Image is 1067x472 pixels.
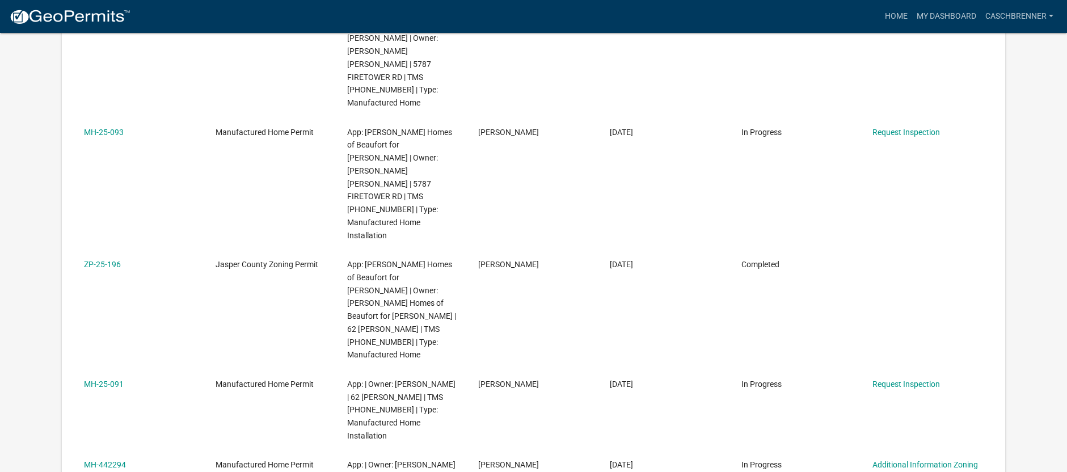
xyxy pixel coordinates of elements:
span: 07/29/2025 [610,128,633,137]
a: caschbrenner [981,6,1058,27]
a: MH-25-093 [84,128,124,137]
span: Chelsea Aschbrenner [478,460,539,469]
span: Chelsea Aschbrenner [478,128,539,137]
span: 06/27/2025 [610,460,633,469]
span: App: Clayton Homes of Beaufort for Tameeka Gavin | Owner: GRANT ROSA MAE | 5787 FIRETOWER RD | TM... [347,8,452,107]
a: ZP-25-196 [84,260,121,269]
span: Chelsea Aschbrenner [478,380,539,389]
span: Manufactured Home Permit [216,460,314,469]
span: Manufactured Home Permit [216,128,314,137]
a: MH-25-091 [84,380,124,389]
span: In Progress [741,128,782,137]
a: My Dashboard [912,6,981,27]
span: Manufactured Home Permit [216,380,314,389]
span: In Progress [741,380,782,389]
span: App: Clayton Homes of Beaufort for Tameeka Gavin | Owner: GRANT ROSA MAE | 5787 FIRETOWER RD | TM... [347,128,452,240]
span: 07/28/2025 [610,380,633,389]
span: Chelsea Aschbrenner [478,260,539,269]
span: In Progress [741,460,782,469]
a: MH-442294 [84,460,126,469]
a: Request Inspection [872,128,940,137]
a: Home [880,6,912,27]
a: Request Inspection [872,380,940,389]
span: App: Clayton Homes of Beaufort for Lucina Duque | Owner: Clayton Homes of Beaufort for LUCINA DUQ... [347,260,456,359]
span: 07/28/2025 [610,260,633,269]
span: Completed [741,260,779,269]
span: Jasper County Zoning Permit [216,260,318,269]
span: App: | Owner: LUCINA DUQUE | 62 GALE LN | TMS 085-09-00-013 | Type: Manufactured Home Installation [347,380,456,440]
